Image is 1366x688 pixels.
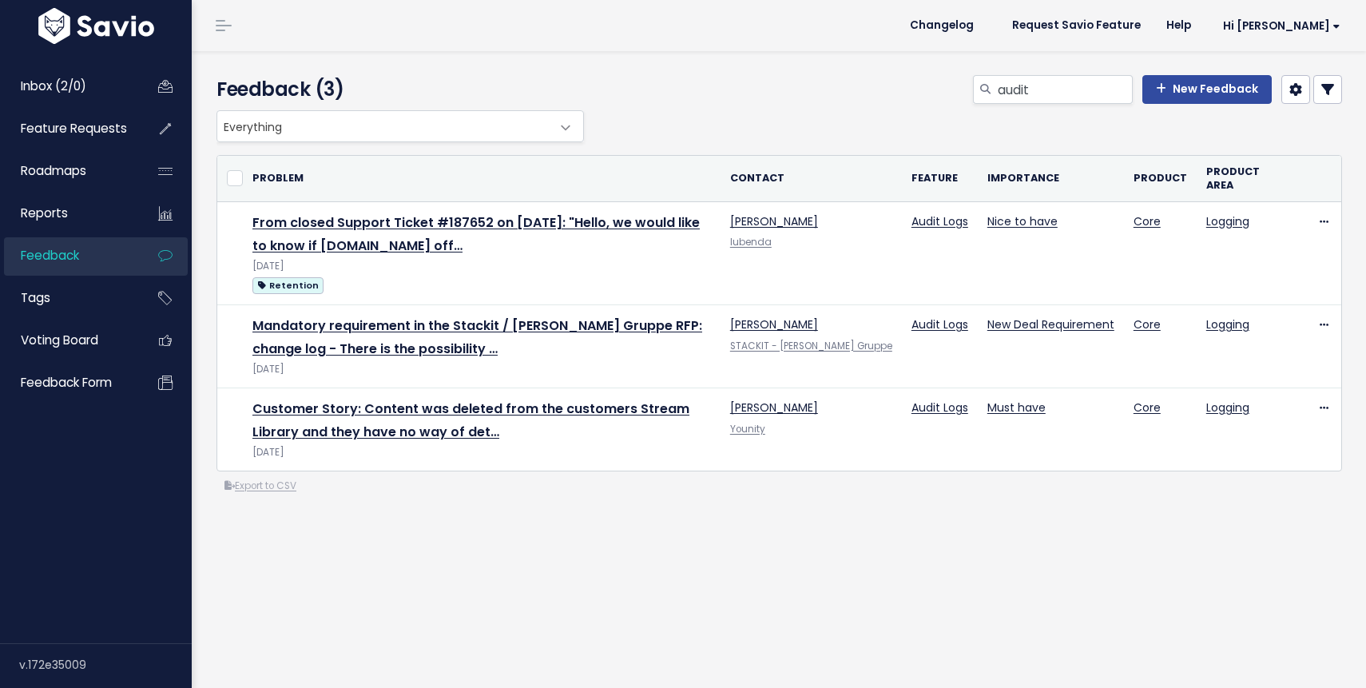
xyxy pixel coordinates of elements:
[1206,213,1249,229] a: Logging
[216,75,576,104] h4: Feedback (3)
[21,332,98,348] span: Voting Board
[730,340,892,352] a: STACKIT - [PERSON_NAME] Gruppe
[1197,156,1285,202] th: Product Area
[910,20,974,31] span: Changelog
[730,213,818,229] a: [PERSON_NAME]
[1134,316,1161,332] a: Core
[21,289,50,306] span: Tags
[911,400,968,416] a: Audit Logs
[911,316,968,332] a: Audit Logs
[252,258,711,275] div: [DATE]
[1206,400,1249,416] a: Logging
[996,75,1133,104] input: Search feedback...
[252,277,324,294] span: Retention
[21,120,127,137] span: Feature Requests
[730,316,818,332] a: [PERSON_NAME]
[217,111,551,141] span: Everything
[987,400,1046,416] a: Must have
[252,444,711,461] div: [DATE]
[252,316,702,358] a: Mandatory requirement in the Stackit / [PERSON_NAME] Gruppe RFP: change log - There is the possib...
[252,213,700,255] a: From closed Support Ticket #187652 on [DATE]: "Hello, we would like to know if [DOMAIN_NAME] off…
[1223,20,1340,32] span: Hi [PERSON_NAME]
[987,213,1058,229] a: Nice to have
[730,400,818,416] a: [PERSON_NAME]
[4,364,133,401] a: Feedback form
[224,479,296,492] a: Export to CSV
[721,156,902,202] th: Contact
[1204,14,1353,38] a: Hi [PERSON_NAME]
[252,361,711,378] div: [DATE]
[21,205,68,221] span: Reports
[999,14,1154,38] a: Request Savio Feature
[1142,75,1272,104] a: New Feedback
[1134,213,1161,229] a: Core
[4,322,133,359] a: Voting Board
[19,644,192,686] div: v.172e35009
[4,110,133,147] a: Feature Requests
[252,400,689,441] a: Customer Story: Content was deleted from the customers Stream Library and they have no way of det…
[4,153,133,189] a: Roadmaps
[243,156,721,202] th: Problem
[21,78,86,94] span: Inbox (2/0)
[4,195,133,232] a: Reports
[1134,400,1161,416] a: Core
[4,68,133,105] a: Inbox (2/0)
[730,423,765,435] a: Younity
[1154,14,1204,38] a: Help
[4,237,133,274] a: Feedback
[1206,316,1249,332] a: Logging
[34,8,158,44] img: logo-white.9d6f32f41409.svg
[21,374,112,391] span: Feedback form
[902,156,978,202] th: Feature
[4,280,133,316] a: Tags
[987,316,1114,332] a: New Deal Requirement
[21,162,86,179] span: Roadmaps
[21,247,79,264] span: Feedback
[730,236,772,249] a: Iubenda
[1124,156,1197,202] th: Product
[978,156,1124,202] th: Importance
[911,213,968,229] a: Audit Logs
[252,275,324,295] a: Retention
[216,110,584,142] span: Everything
